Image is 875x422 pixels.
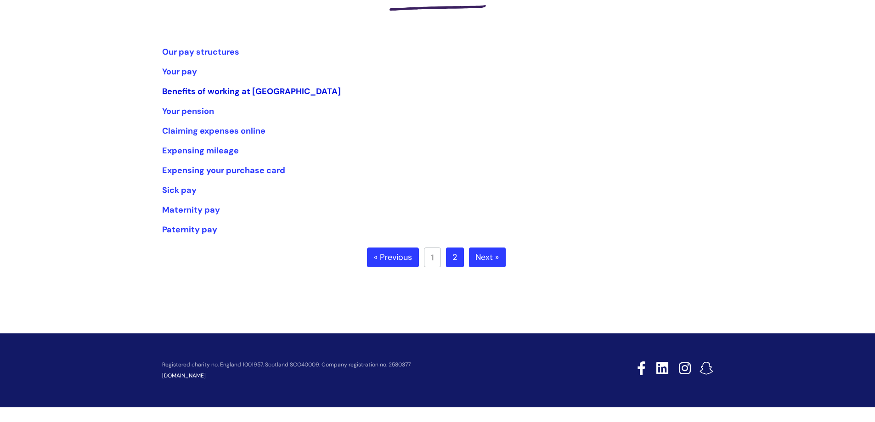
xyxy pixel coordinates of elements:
[162,224,217,235] a: Paternity pay
[162,165,285,176] a: Expensing your purchase card
[424,248,441,267] a: 1
[469,248,506,268] a: Next »
[446,248,464,268] a: 2
[162,204,220,215] a: Maternity pay
[162,372,206,379] a: [DOMAIN_NAME]
[162,362,572,368] p: Registered charity no. England 1001957, Scotland SCO40009. Company registration no. 2580377
[367,248,419,268] a: « Previous
[162,145,239,156] a: Expensing mileage
[162,185,197,196] a: Sick pay
[162,46,239,57] a: Our pay structures
[162,125,265,136] a: Claiming expenses online
[162,106,214,117] a: Your pension
[162,66,197,77] a: Your pay
[162,86,341,97] a: Benefits of working at [GEOGRAPHIC_DATA]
